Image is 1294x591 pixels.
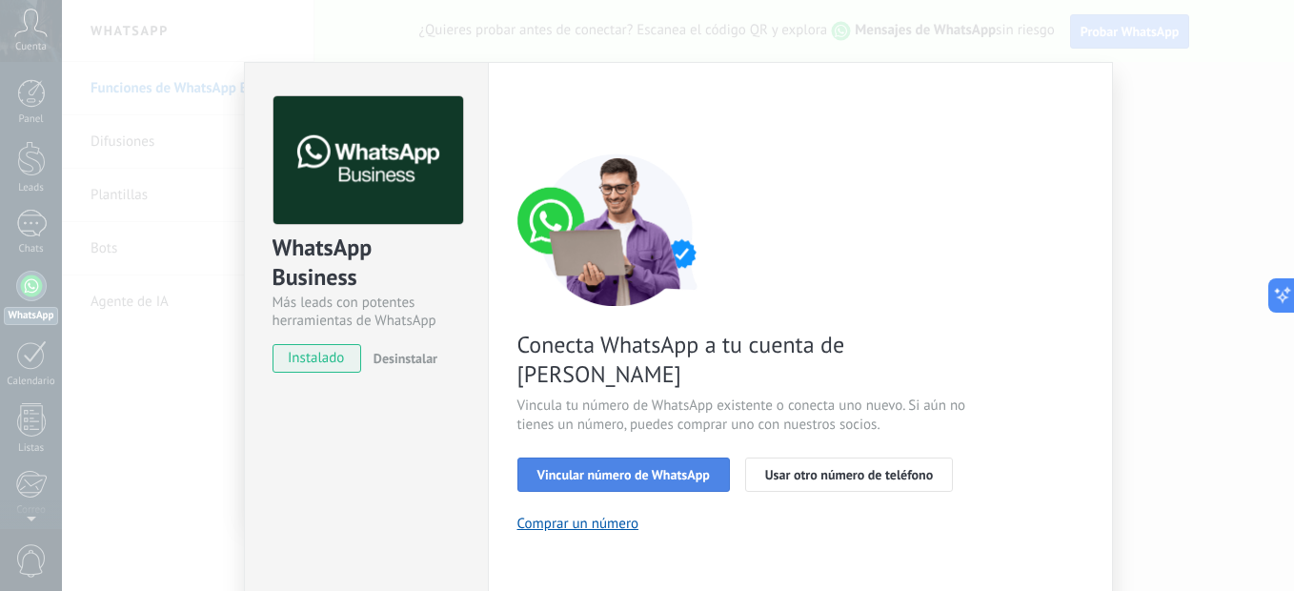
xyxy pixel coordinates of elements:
button: Usar otro número de teléfono [745,458,953,492]
div: Más leads con potentes herramientas de WhatsApp [273,294,460,330]
span: Desinstalar [374,350,437,367]
button: Desinstalar [366,344,437,373]
span: Usar otro número de teléfono [765,468,933,481]
button: Comprar un número [517,515,639,533]
img: connect number [517,153,718,306]
span: instalado [273,344,360,373]
span: Conecta WhatsApp a tu cuenta de [PERSON_NAME] [517,330,971,389]
span: Vincular número de WhatsApp [537,468,710,481]
div: WhatsApp Business [273,233,460,294]
img: logo_main.png [273,96,463,225]
button: Vincular número de WhatsApp [517,458,730,492]
span: Vincula tu número de WhatsApp existente o conecta uno nuevo. Si aún no tienes un número, puedes c... [517,397,971,435]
